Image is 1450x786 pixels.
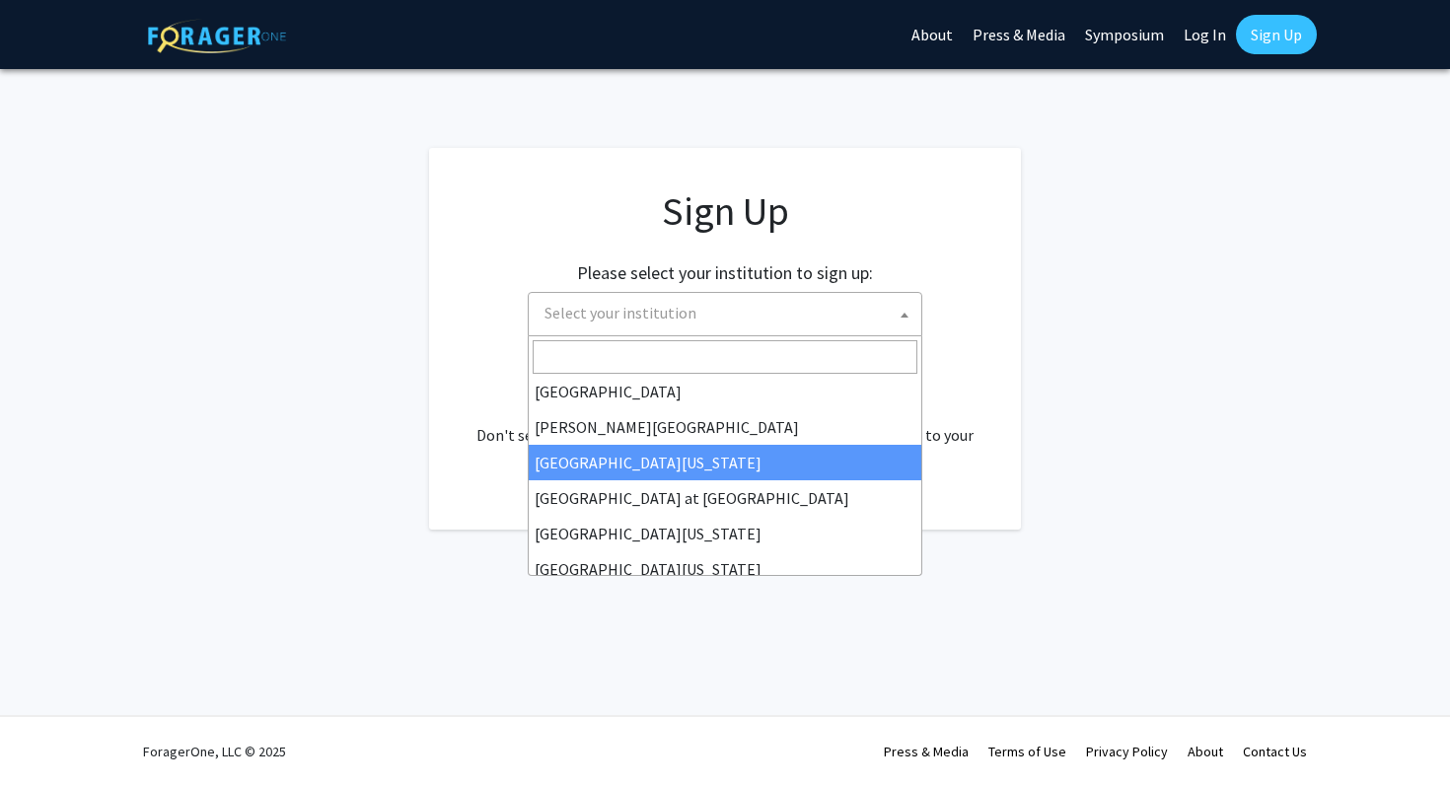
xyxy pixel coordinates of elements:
input: Search [533,340,917,374]
img: ForagerOne Logo [148,19,286,53]
li: [GEOGRAPHIC_DATA] [529,374,921,409]
span: Select your institution [528,292,922,336]
a: Terms of Use [988,743,1066,760]
h2: Please select your institution to sign up: [577,262,873,284]
a: About [1188,743,1223,760]
div: ForagerOne, LLC © 2025 [143,717,286,786]
li: [GEOGRAPHIC_DATA][US_STATE] [529,551,921,587]
span: Select your institution [544,303,696,322]
li: [GEOGRAPHIC_DATA][US_STATE] [529,516,921,551]
div: Already have an account? . Don't see your institution? about bringing ForagerOne to your institut... [469,376,981,470]
h1: Sign Up [469,187,981,235]
a: Contact Us [1243,743,1307,760]
a: Privacy Policy [1086,743,1168,760]
span: Select your institution [537,293,921,333]
li: [GEOGRAPHIC_DATA][US_STATE] [529,445,921,480]
li: [GEOGRAPHIC_DATA] at [GEOGRAPHIC_DATA] [529,480,921,516]
iframe: Chat [15,697,84,771]
a: Press & Media [884,743,969,760]
li: [PERSON_NAME][GEOGRAPHIC_DATA] [529,409,921,445]
a: Sign Up [1236,15,1317,54]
